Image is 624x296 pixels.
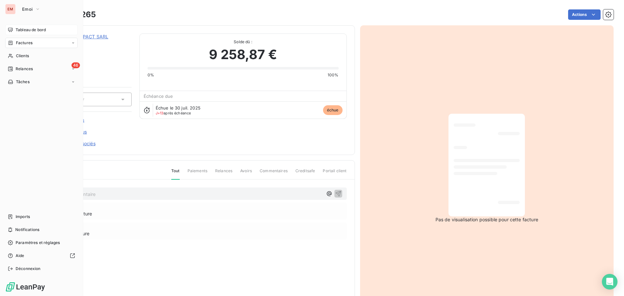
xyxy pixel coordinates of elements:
span: Relances [16,66,33,72]
button: Actions [568,9,601,20]
a: Factures [5,38,78,48]
span: 411IMPACT [51,41,132,46]
span: Tableau de bord [16,27,46,33]
span: après échéance [156,111,191,115]
span: Commentaires [260,168,288,179]
span: 9 258,87 € [209,45,277,64]
span: Tout [171,168,180,180]
span: Notifications [15,227,39,233]
span: Paiements [188,168,207,179]
span: Solde dû : [148,39,339,45]
span: Imports [16,214,30,220]
span: Aide [16,253,24,259]
span: Avoirs [240,168,252,179]
a: Clients [5,51,78,61]
span: 46 [71,62,80,68]
span: Emoi [22,6,32,12]
a: 46Relances [5,64,78,74]
span: Déconnexion [16,266,41,272]
span: 0% [148,72,154,78]
span: Échue le 30 juil. 2025 [156,105,201,110]
span: 100% [328,72,339,78]
a: Aide [5,251,78,261]
span: J+13 [156,111,164,115]
span: Paramètres et réglages [16,240,60,246]
span: Tâches [16,79,30,85]
span: Factures [16,40,32,46]
span: Creditsafe [295,168,315,179]
div: Open Intercom Messenger [602,274,617,290]
a: Paramètres et réglages [5,238,78,248]
img: Logo LeanPay [5,282,45,292]
span: Échéance due [144,94,173,99]
span: Relances [215,168,232,179]
a: Tâches [5,77,78,87]
span: Portail client [323,168,346,179]
span: échue [323,105,343,115]
a: Tableau de bord [5,25,78,35]
span: Pas de visualisation possible pour cette facture [435,216,538,223]
a: Imports [5,212,78,222]
div: EM [5,4,16,14]
span: Clients [16,53,29,59]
